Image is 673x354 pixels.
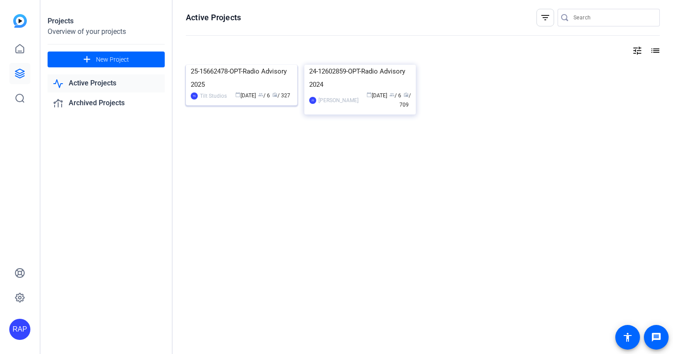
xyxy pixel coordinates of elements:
[9,319,30,340] div: RAP
[318,96,359,105] div: [PERSON_NAME]
[540,12,551,23] mat-icon: filter_list
[191,65,292,91] div: 25-15662478-OPT-Radio Advisory 2025
[200,92,227,100] div: Tilt Studios
[632,45,643,56] mat-icon: tune
[389,92,395,97] span: group
[272,92,290,99] span: / 327
[389,92,401,99] span: / 6
[235,92,240,97] span: calendar_today
[651,332,662,343] mat-icon: message
[48,52,165,67] button: New Project
[403,92,409,97] span: radio
[622,332,633,343] mat-icon: accessibility
[186,12,241,23] h1: Active Projects
[573,12,653,23] input: Search
[309,65,411,91] div: 24-12602859-OPT-Radio Advisory 2024
[649,45,660,56] mat-icon: list
[48,74,165,92] a: Active Projects
[48,26,165,37] div: Overview of your projects
[235,92,256,99] span: [DATE]
[48,16,165,26] div: Projects
[258,92,270,99] span: / 6
[258,92,263,97] span: group
[48,94,165,112] a: Archived Projects
[96,55,129,64] span: New Project
[309,97,316,104] div: JS
[366,92,372,97] span: calendar_today
[13,14,27,28] img: blue-gradient.svg
[191,92,198,100] div: TS
[81,54,92,65] mat-icon: add
[399,92,411,108] span: / 709
[272,92,277,97] span: radio
[366,92,387,99] span: [DATE]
